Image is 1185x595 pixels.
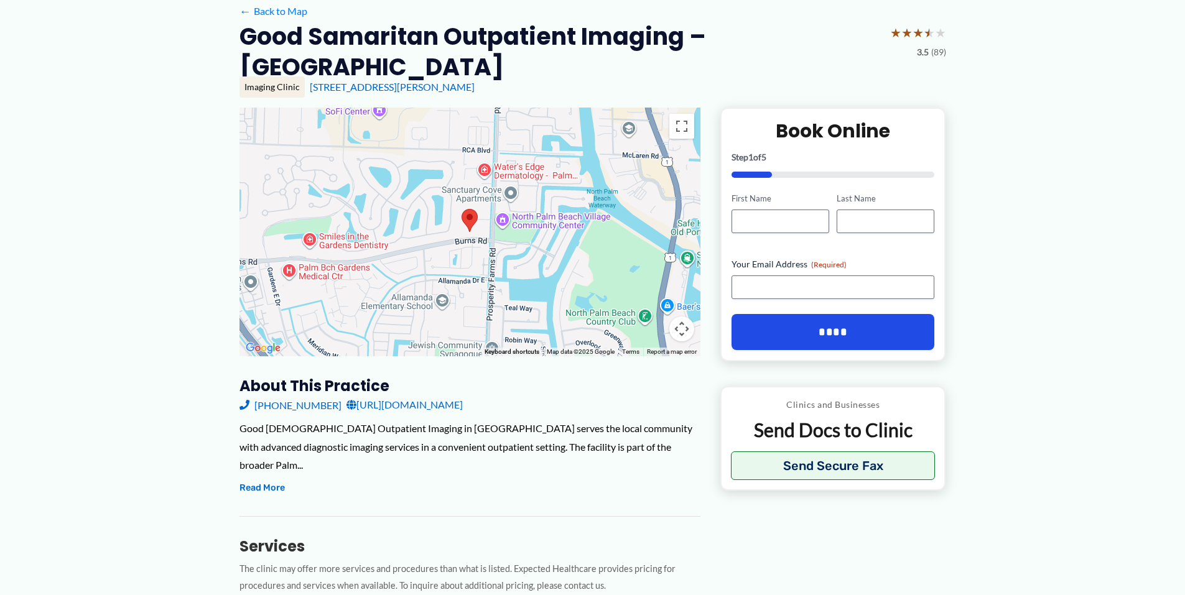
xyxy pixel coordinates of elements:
[239,537,700,556] h3: Services
[731,397,936,413] p: Clinics and Businesses
[239,376,700,395] h3: About this practice
[732,153,935,162] p: Step of
[239,395,342,414] a: [PHONE_NUMBER]
[731,451,936,480] button: Send Secure Fax
[239,76,305,98] div: Imaging Clinic
[935,21,946,44] span: ★
[811,260,847,269] span: (Required)
[748,152,753,162] span: 1
[731,418,936,442] p: Send Docs to Clinic
[901,21,913,44] span: ★
[346,395,463,414] a: [URL][DOMAIN_NAME]
[761,152,766,162] span: 5
[647,348,697,355] a: Report a map error
[243,340,284,356] img: Google
[837,193,934,205] label: Last Name
[732,258,935,270] label: Your Email Address
[890,21,901,44] span: ★
[239,2,307,21] a: ←Back to Map
[310,81,475,93] a: [STREET_ADDRESS][PERSON_NAME]
[917,44,929,60] span: 3.5
[547,348,615,355] span: Map data ©2025 Google
[669,114,694,139] button: Toggle fullscreen view
[669,316,694,341] button: Map camera controls
[485,348,539,356] button: Keyboard shortcuts
[924,21,935,44] span: ★
[243,340,284,356] a: Open this area in Google Maps (opens a new window)
[239,5,251,17] span: ←
[239,21,880,83] h2: Good Samaritan Outpatient Imaging – [GEOGRAPHIC_DATA]
[732,119,935,143] h2: Book Online
[239,561,700,594] p: The clinic may offer more services and procedures than what is listed. Expected Healthcare provid...
[931,44,946,60] span: (89)
[913,21,924,44] span: ★
[732,193,829,205] label: First Name
[622,348,639,355] a: Terms
[239,481,285,496] button: Read More
[239,419,700,474] div: Good [DEMOGRAPHIC_DATA] Outpatient Imaging in [GEOGRAPHIC_DATA] serves the local community with a...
